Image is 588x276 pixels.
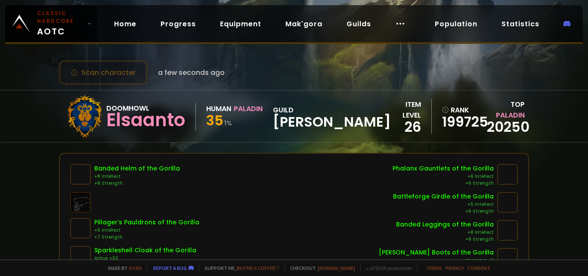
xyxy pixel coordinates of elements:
[94,218,199,227] div: Pillager's Pauldrons of the Gorilla
[154,15,203,33] a: Progress
[393,208,494,215] div: +6 Strength
[103,265,142,271] span: Made by
[497,248,518,269] img: item-9856
[106,103,185,114] div: Doomhowl
[396,236,494,243] div: +8 Strength
[495,15,546,33] a: Statistics
[396,220,494,229] div: Banded Leggings of the Gorilla
[360,265,412,271] span: v. d752d5 - production
[94,164,180,173] div: Banded Helm of the Gorilla
[497,192,518,213] img: item-6594
[158,67,225,78] span: a few seconds ago
[94,246,196,255] div: Sparkleshell Cloak of the Gorilla
[153,265,187,271] a: Report a bug
[70,218,91,239] img: item-15562
[273,105,391,128] div: guild
[446,265,464,271] a: Privacy
[107,15,143,33] a: Home
[497,220,518,241] img: item-9841
[94,234,199,241] div: +7 Strength
[70,246,91,267] img: item-15579
[497,164,518,185] img: item-7421
[279,15,329,33] a: Mak'gora
[340,15,378,33] a: Guilds
[428,15,484,33] a: Population
[199,265,279,271] span: Support me,
[487,117,529,136] a: 20250
[94,180,180,187] div: +8 Strength
[213,15,268,33] a: Equipment
[94,173,180,180] div: +8 Intellect
[206,103,231,114] div: Human
[426,265,442,271] a: Terms
[273,115,391,128] span: [PERSON_NAME]
[37,9,84,25] small: Classic Hardcore
[487,99,525,121] div: Top
[206,111,223,130] span: 35
[94,227,199,234] div: +6 Intellect
[393,173,494,180] div: +6 Intellect
[5,5,97,42] a: Classic HardcoreAOTC
[393,192,494,201] div: Battleforge Girdle of the Gorilla
[237,265,279,271] a: Buy me a coffee
[224,119,232,127] small: 1 %
[234,103,263,114] div: Paladin
[37,9,84,38] span: AOTC
[70,164,91,185] img: item-10408
[496,110,525,120] span: Paladin
[467,265,490,271] a: Consent
[106,114,185,127] div: Elsaanto
[391,99,421,121] div: item level
[442,115,481,128] a: 199725
[393,164,494,173] div: Phalanx Gauntlets of the Gorilla
[396,229,494,236] div: +8 Intellect
[379,248,494,257] div: [PERSON_NAME] Boots of the Gorilla
[391,121,421,133] div: 26
[285,265,355,271] span: Checkout
[94,255,196,262] div: Armor +50
[318,265,355,271] a: [DOMAIN_NAME]
[393,180,494,187] div: +6 Strength
[59,60,148,85] button: Scan character
[442,105,481,115] div: rank
[129,265,142,271] a: a fan
[379,257,494,264] div: Stamina +3
[393,201,494,208] div: +5 Intellect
